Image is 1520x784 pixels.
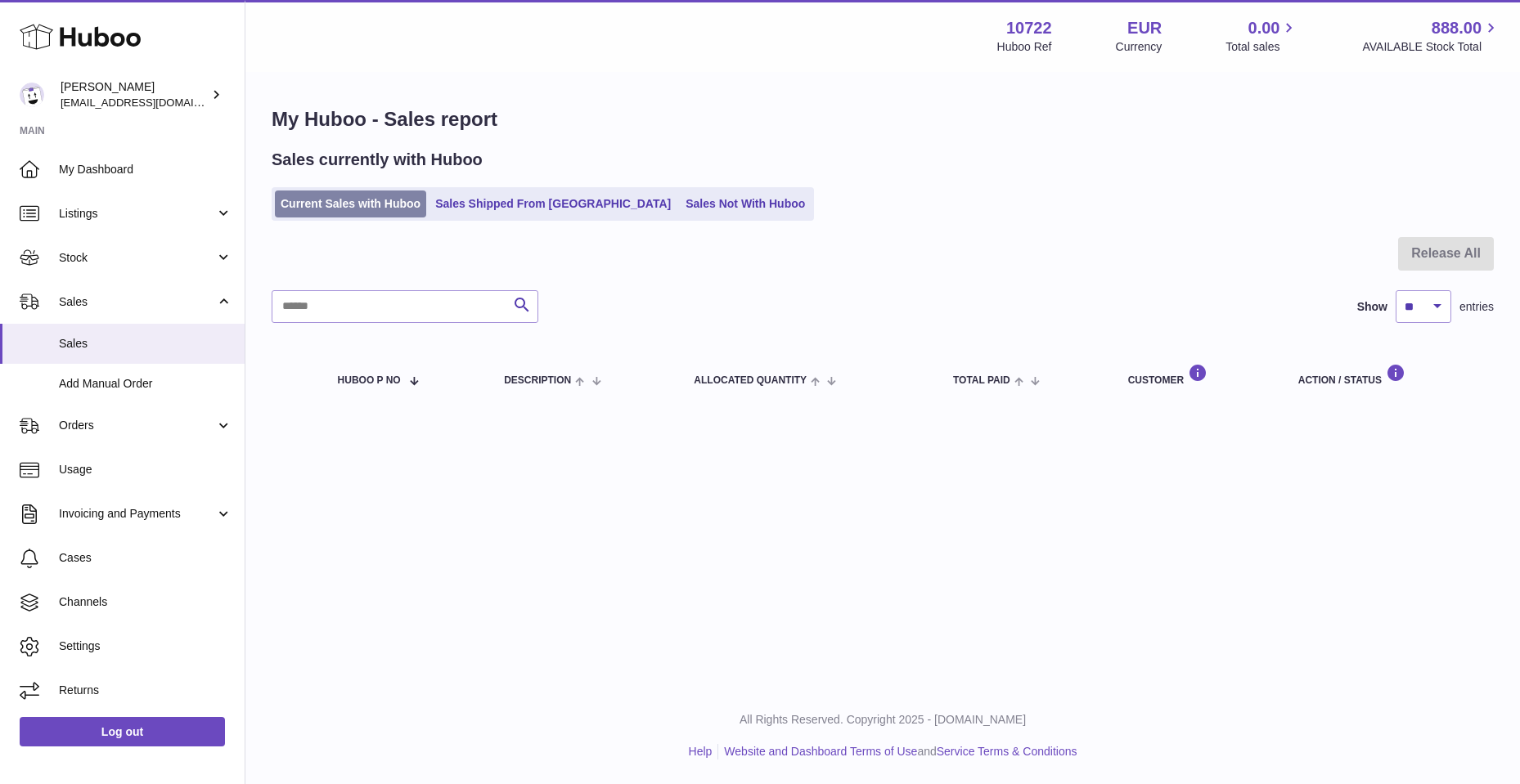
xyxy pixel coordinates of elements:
[61,79,208,110] div: [PERSON_NAME]
[1006,17,1052,39] strong: 10722
[59,250,215,266] span: Stock
[59,336,232,352] span: Sales
[59,462,232,477] span: Usage
[275,190,426,217] a: Current Sales with Huboo
[338,375,401,386] span: Huboo P no
[59,683,232,698] span: Returns
[1298,364,1477,386] div: Action / Status
[272,149,483,171] h2: Sales currently with Huboo
[689,745,713,758] a: Help
[429,190,677,217] a: Sales Shipped From [GEOGRAPHIC_DATA]
[1225,17,1298,55] a: 0.00 Total sales
[1357,299,1387,315] label: Show
[1225,39,1298,55] span: Total sales
[20,83,44,107] img: sales@plantcaretools.com
[59,506,215,522] span: Invoicing and Payments
[504,375,571,386] span: Description
[724,745,917,758] a: Website and Dashboard Terms of Use
[59,638,232,654] span: Settings
[59,550,232,566] span: Cases
[1128,364,1266,386] div: Customer
[59,418,215,433] span: Orders
[997,39,1052,55] div: Huboo Ref
[1432,17,1482,39] span: 888.00
[59,294,215,310] span: Sales
[1116,39,1162,55] div: Currency
[59,162,232,177] span: My Dashboard
[59,206,215,222] span: Listings
[1248,17,1280,39] span: 0.00
[20,717,225,746] a: Log out
[694,375,807,386] span: ALLOCATED Quantity
[718,744,1077,759] li: and
[953,375,1010,386] span: Total paid
[1127,17,1162,39] strong: EUR
[937,745,1077,758] a: Service Terms & Conditions
[272,106,1494,132] h1: My Huboo - Sales report
[680,190,811,217] a: Sales Not With Huboo
[59,594,232,610] span: Channels
[1362,17,1500,55] a: 888.00 AVAILABLE Stock Total
[1362,39,1500,55] span: AVAILABLE Stock Total
[61,96,241,109] span: [EMAIL_ADDRESS][DOMAIN_NAME]
[259,712,1507,728] p: All Rights Reserved. Copyright 2025 - [DOMAIN_NAME]
[1459,299,1494,315] span: entries
[59,376,232,392] span: Add Manual Order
